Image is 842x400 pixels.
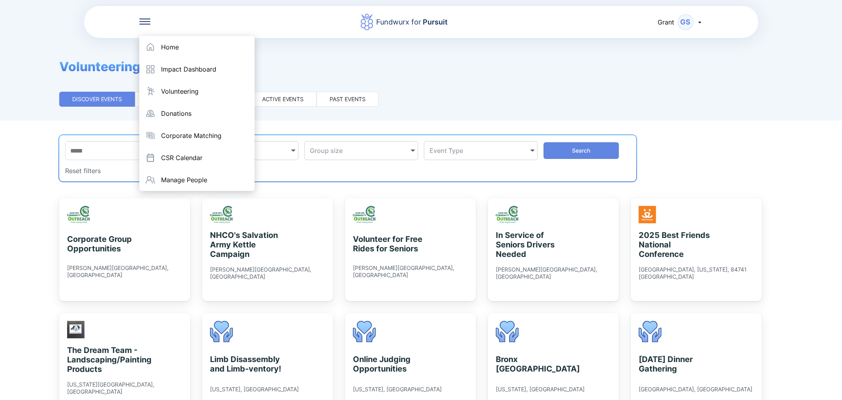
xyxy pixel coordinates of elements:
div: 2025 Best Friends National Conference [639,230,711,259]
span: Pursuit [422,18,448,26]
div: CSR Calendar [161,154,203,162]
div: [PERSON_NAME][GEOGRAPHIC_DATA], [GEOGRAPHIC_DATA] [210,266,325,280]
div: Event Type [429,147,530,155]
div: [US_STATE], [GEOGRAPHIC_DATA] [210,386,299,393]
div: Limb Disassembly and Limb-ventory! [210,355,282,374]
div: [GEOGRAPHIC_DATA], [US_STATE], 84741 [GEOGRAPHIC_DATA] [639,266,754,280]
div: [US_STATE], [GEOGRAPHIC_DATA] [353,386,442,393]
div: Group size [310,147,411,155]
div: The Dream Team - Landscaping/Painting Products [67,345,139,374]
div: [US_STATE][GEOGRAPHIC_DATA], [GEOGRAPHIC_DATA] [67,381,182,395]
div: [PERSON_NAME][GEOGRAPHIC_DATA], [GEOGRAPHIC_DATA] [496,266,611,280]
div: Corporate Matching [161,132,222,140]
div: Manage People [161,176,208,184]
div: [US_STATE], [GEOGRAPHIC_DATA] [496,386,585,393]
div: GS [678,14,694,30]
div: In Service of Seniors Drivers Needed [496,230,568,259]
span: Volunteering [59,59,141,74]
div: Volunteer for Free Rides for Seniors [353,234,425,253]
button: Search [544,142,619,159]
span: Search [572,147,591,155]
div: Home [161,43,179,51]
div: [GEOGRAPHIC_DATA], [GEOGRAPHIC_DATA] [639,386,752,393]
div: Impact Dashboard [161,65,217,73]
div: [PERSON_NAME][GEOGRAPHIC_DATA], [GEOGRAPHIC_DATA] [353,264,468,279]
span: Grant [658,18,675,26]
div: [PERSON_NAME][GEOGRAPHIC_DATA], [GEOGRAPHIC_DATA] [67,264,182,279]
div: Online Judging Opportunities [353,355,425,374]
div: [DATE] Dinner Gathering [639,355,711,374]
div: NHCO's Salvation Army Kettle Campaign [210,230,282,259]
div: Reset filters [65,166,101,175]
div: Active events [262,95,304,103]
div: Donations [161,109,192,117]
div: Past events [330,95,366,103]
div: Volunteering [161,87,199,95]
div: Discover events [72,95,122,103]
div: Bronx [GEOGRAPHIC_DATA] [496,355,568,374]
div: Fundwurx for [377,17,448,28]
div: Corporate Group Opportunities [67,234,139,253]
